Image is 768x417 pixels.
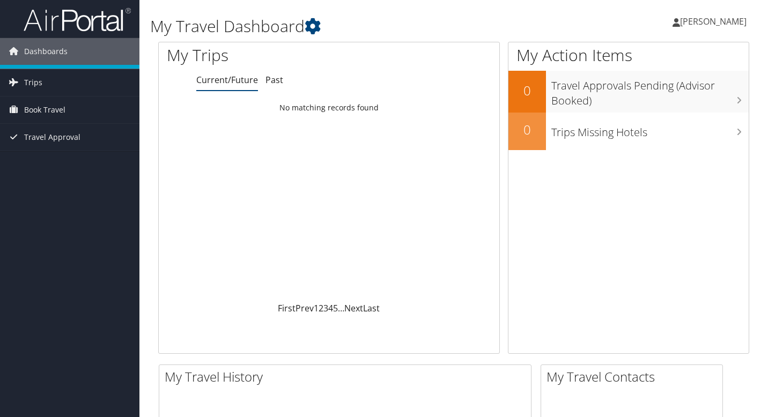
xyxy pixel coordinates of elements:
[296,302,314,314] a: Prev
[344,302,363,314] a: Next
[547,368,722,386] h2: My Travel Contacts
[551,120,749,140] h3: Trips Missing Hotels
[338,302,344,314] span: …
[323,302,328,314] a: 3
[24,69,42,96] span: Trips
[159,98,499,117] td: No matching records found
[24,7,131,32] img: airportal-logo.png
[265,74,283,86] a: Past
[24,124,80,151] span: Travel Approval
[150,15,555,38] h1: My Travel Dashboard
[167,44,349,66] h1: My Trips
[508,121,546,139] h2: 0
[314,302,319,314] a: 1
[328,302,333,314] a: 4
[508,71,749,112] a: 0Travel Approvals Pending (Advisor Booked)
[24,38,68,65] span: Dashboards
[333,302,338,314] a: 5
[673,5,757,38] a: [PERSON_NAME]
[680,16,747,27] span: [PERSON_NAME]
[508,113,749,150] a: 0Trips Missing Hotels
[278,302,296,314] a: First
[551,73,749,108] h3: Travel Approvals Pending (Advisor Booked)
[165,368,531,386] h2: My Travel History
[319,302,323,314] a: 2
[24,96,65,123] span: Book Travel
[363,302,380,314] a: Last
[196,74,258,86] a: Current/Future
[508,44,749,66] h1: My Action Items
[508,81,546,100] h2: 0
